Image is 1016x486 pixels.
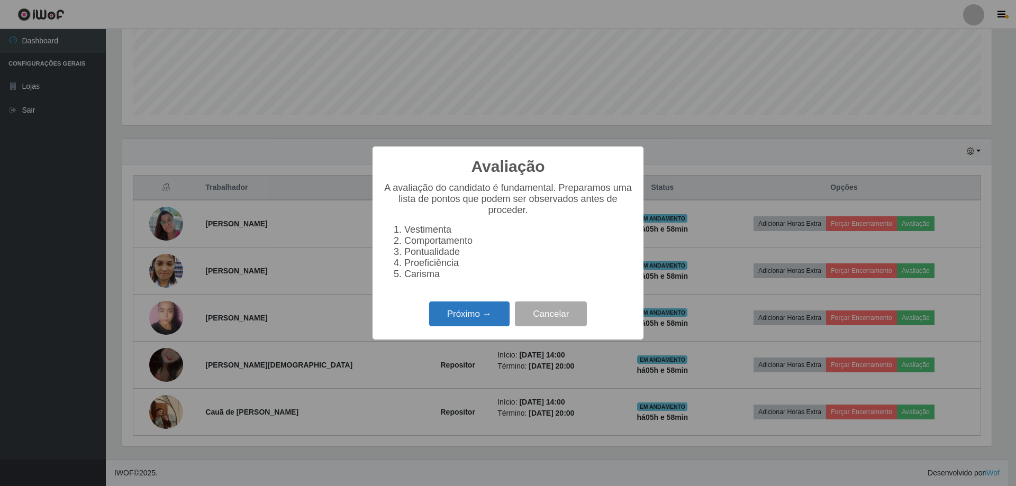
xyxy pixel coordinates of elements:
li: Comportamento [404,235,633,246]
li: Proeficiência [404,258,633,269]
p: A avaliação do candidato é fundamental. Preparamos uma lista de pontos que podem ser observados a... [383,182,633,216]
button: Próximo → [429,301,510,326]
li: Pontualidade [404,246,633,258]
button: Cancelar [515,301,587,326]
li: Carisma [404,269,633,280]
h2: Avaliação [471,157,545,176]
li: Vestimenta [404,224,633,235]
